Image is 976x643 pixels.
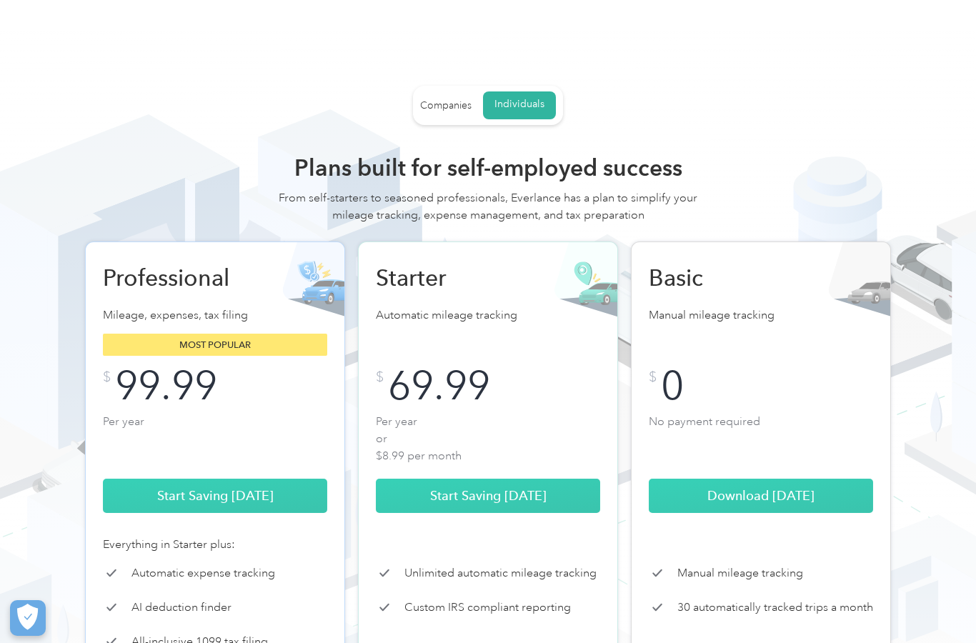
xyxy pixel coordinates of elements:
a: Start Saving [DATE] [376,479,600,513]
h2: Plans built for self-employed success [274,154,702,182]
p: Manual mileage tracking [649,306,873,327]
div: Individuals [494,98,544,111]
p: Per year [103,413,327,462]
h2: Professional [103,264,253,292]
h2: Starter [376,264,526,292]
a: Download [DATE] [649,479,873,513]
div: 99.99 [115,370,217,402]
div: Everything in Starter plus: [103,536,327,553]
p: No payment required [649,413,873,462]
p: Custom IRS compliant reporting [404,599,571,616]
div: Most popular [103,334,327,356]
div: $ [649,370,657,384]
button: Cookies Settings [10,600,46,636]
h2: Basic [649,264,799,292]
p: 30 automatically tracked trips a month [677,599,873,616]
div: $ [376,370,384,384]
p: Automatic expense tracking [131,564,275,582]
a: Start Saving [DATE] [103,479,327,513]
p: AI deduction finder [131,599,231,616]
div: 69.99 [388,370,490,402]
p: Per year or $8.99 per month [376,413,600,462]
div: 0 [661,370,684,402]
p: Manual mileage tracking [677,564,803,582]
div: From self-starters to seasoned professionals, Everlance has a plan to simplify your mileage track... [274,189,702,238]
div: $ [103,370,111,384]
p: Mileage, expenses, tax filing [103,306,327,327]
p: Unlimited automatic mileage tracking [404,564,597,582]
p: Automatic mileage tracking [376,306,600,327]
div: Companies [420,99,472,112]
